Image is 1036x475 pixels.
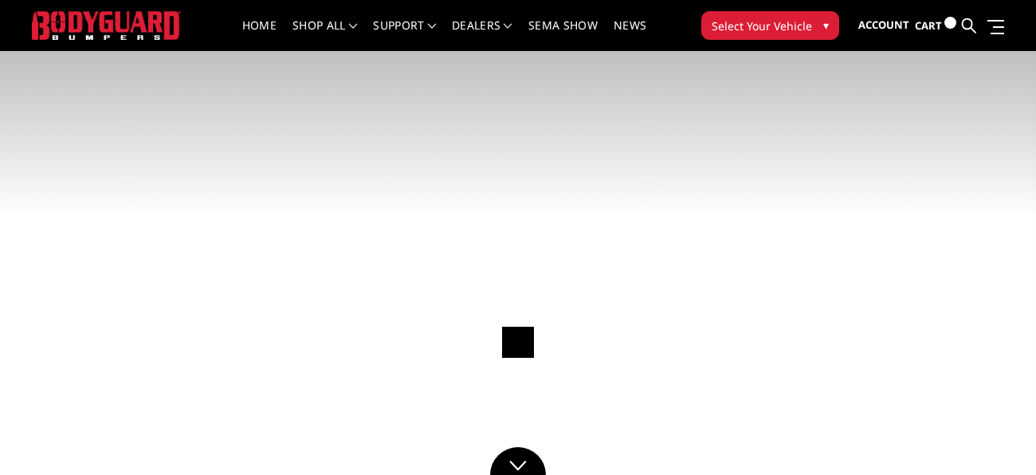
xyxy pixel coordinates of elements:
[242,20,277,51] a: Home
[373,20,436,51] a: Support
[858,4,909,47] a: Account
[712,18,812,34] span: Select Your Vehicle
[823,17,829,33] span: ▾
[490,447,546,475] a: Click to Down
[528,20,598,51] a: SEMA Show
[292,20,357,51] a: shop all
[915,4,956,48] a: Cart
[614,20,646,51] a: News
[701,11,839,40] button: Select Your Vehicle
[32,11,181,41] img: BODYGUARD BUMPERS
[858,18,909,32] span: Account
[452,20,512,51] a: Dealers
[915,18,942,33] span: Cart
